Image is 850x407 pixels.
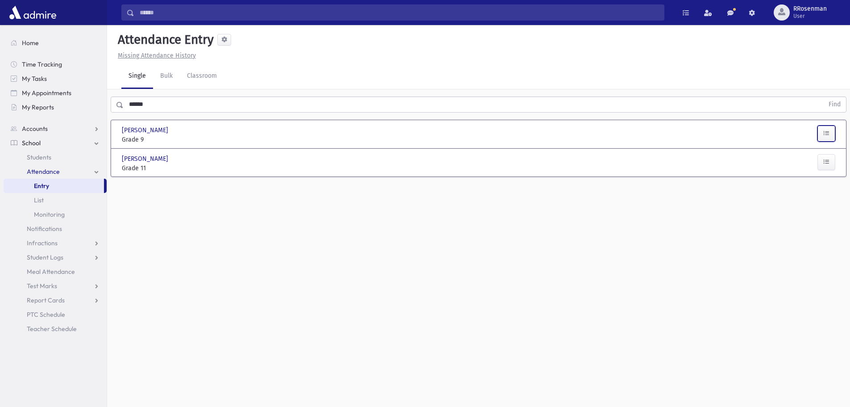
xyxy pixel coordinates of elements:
span: Meal Attendance [27,268,75,276]
input: Search [134,4,664,21]
a: Classroom [180,64,224,89]
span: Home [22,39,39,47]
a: Time Tracking [4,57,107,71]
a: Report Cards [4,293,107,307]
a: PTC Schedule [4,307,107,322]
span: My Reports [22,103,54,111]
span: List [34,196,44,204]
span: Grade 9 [122,135,233,144]
span: Attendance [27,168,60,176]
span: Teacher Schedule [27,325,77,333]
span: Report Cards [27,296,65,304]
a: Meal Attendance [4,264,107,279]
u: Missing Attendance History [118,52,196,59]
span: Infractions [27,239,58,247]
a: Test Marks [4,279,107,293]
a: Bulk [153,64,180,89]
span: PTC Schedule [27,310,65,319]
a: Accounts [4,122,107,136]
span: [PERSON_NAME] [122,126,170,135]
a: My Tasks [4,71,107,86]
span: User [793,13,827,20]
a: Infractions [4,236,107,250]
span: Students [27,153,51,161]
span: My Appointments [22,89,71,97]
a: Student Logs [4,250,107,264]
a: Teacher Schedule [4,322,107,336]
img: AdmirePro [7,4,58,21]
a: My Appointments [4,86,107,100]
a: Single [121,64,153,89]
span: Notifications [27,225,62,233]
a: Missing Attendance History [114,52,196,59]
span: Monitoring [34,210,65,218]
span: [PERSON_NAME] [122,154,170,164]
span: Grade 11 [122,164,233,173]
a: Monitoring [4,207,107,222]
a: My Reports [4,100,107,114]
span: Entry [34,182,49,190]
span: Time Tracking [22,60,62,68]
a: Home [4,36,107,50]
span: Student Logs [27,253,63,261]
span: RRosenman [793,5,827,13]
span: My Tasks [22,75,47,83]
span: School [22,139,41,147]
a: Students [4,150,107,164]
h5: Attendance Entry [114,32,214,47]
span: Test Marks [27,282,57,290]
a: Entry [4,179,104,193]
a: Attendance [4,164,107,179]
button: Find [823,97,846,112]
span: Accounts [22,125,48,133]
a: School [4,136,107,150]
a: Notifications [4,222,107,236]
a: List [4,193,107,207]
